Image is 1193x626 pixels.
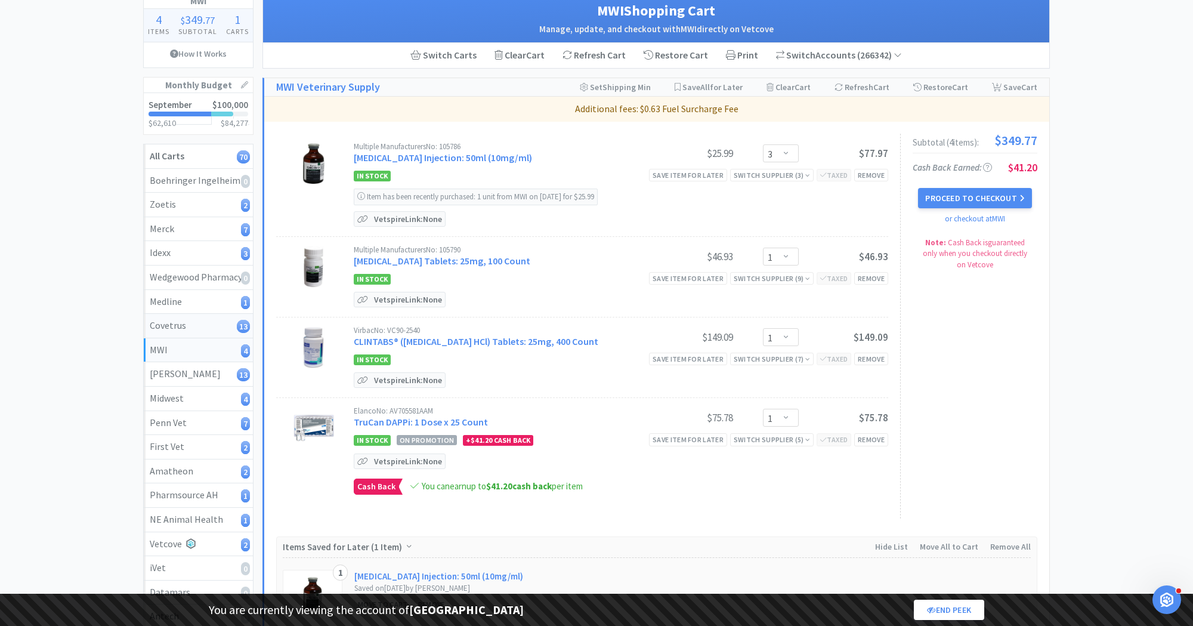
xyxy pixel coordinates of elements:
[644,330,733,344] div: $149.09
[241,538,250,551] i: 2
[150,150,184,162] strong: All Carts
[397,435,457,445] span: On Promotion
[767,78,811,96] div: Clear
[205,14,215,26] span: 77
[776,48,902,63] div: Accounts
[354,171,391,181] span: In Stock
[786,49,815,61] span: Switch
[354,143,644,150] div: Multiple Manufacturers No: 105786
[554,43,635,68] div: Refresh Cart
[181,14,185,26] span: $
[302,576,322,612] img: 7ea95fa555fd4db888379ccf757e39dd_6341.png
[854,433,888,446] div: Remove
[649,433,727,446] div: Save item for later
[333,565,348,581] div: 1
[682,82,743,92] span: Save for Later
[150,512,247,528] div: NE Animal Health
[354,570,523,582] a: [MEDICAL_DATA] Injection: 50ml (10mg/ml)
[644,146,733,161] div: $25.99
[486,480,512,492] span: $41.20
[354,435,391,446] span: In Stock
[150,294,247,310] div: Medline
[144,144,253,169] a: All Carts70
[241,562,250,575] i: 0
[354,479,398,494] span: Cash Back
[144,483,253,508] a: Pharmsource AH1
[945,214,1005,224] a: or checkout at MWI
[859,147,888,160] span: $77.97
[150,415,247,431] div: Penn Vet
[526,49,545,61] span: Cart
[854,169,888,181] div: Remove
[144,42,253,65] a: How It Works
[644,411,733,425] div: $75.78
[150,439,247,455] div: First Vet
[241,489,250,502] i: 1
[401,43,486,68] a: Switch Carts
[144,338,253,363] a: MWI4
[209,600,524,619] p: You are currently viewing the account of
[580,78,651,96] div: Shipping Min
[859,411,888,424] span: $75.78
[237,368,250,381] i: 13
[144,314,253,338] a: Covetrus13
[371,454,445,468] p: Vetspire Link: None
[144,26,174,37] h4: Items
[149,100,192,109] h2: September
[873,82,889,92] span: Cart
[144,193,253,217] a: Zoetis2
[174,26,222,37] h4: Subtotal
[144,266,253,290] a: Wedgewood Pharmacy0
[303,246,324,288] img: f44c56aab71e4a91857fcf7bb0dfb766_6344.png
[920,541,978,552] span: Move All to Cart
[354,274,391,285] span: In Stock
[734,434,810,445] div: Switch Supplier ( 5 )
[150,560,247,576] div: iVet
[144,241,253,266] a: Idexx3
[354,354,391,365] span: In Stock
[237,150,250,164] i: 70
[913,162,992,173] span: Cash Back Earned :
[144,435,253,460] a: First Vet2
[241,175,250,188] i: 0
[371,292,445,307] p: Vetspire Link: None
[994,134,1037,147] span: $349.77
[859,250,888,263] span: $46.93
[150,173,247,189] div: Boehringer Ingelheim
[185,12,203,27] span: 349
[354,246,644,254] div: Multiple Manufacturers No: 105790
[241,587,250,600] i: 0
[241,247,250,260] i: 3
[923,238,1027,269] span: Cash Back is guaranteed only when you checkout directly on Vetcove
[150,536,247,552] div: Vetcove
[150,245,247,261] div: Idexx
[150,197,247,212] div: Zoetis
[174,14,222,26] div: .
[820,274,848,283] span: Taxed
[463,435,533,446] div: + Cash Back
[354,407,644,415] div: Elanco No: AV705581AAM
[150,366,247,382] div: [PERSON_NAME]
[241,223,250,236] i: 7
[854,272,888,285] div: Remove
[354,416,488,428] a: TruCan DAPPi: 1 Dose x 25 Count
[992,78,1037,96] div: Save
[144,556,253,581] a: iVet0
[241,465,250,479] i: 2
[854,353,888,365] div: Remove
[1021,82,1037,92] span: Cart
[241,514,250,527] i: 1
[234,12,240,27] span: 1
[276,79,380,96] a: MWI Veterinary Supply
[302,326,324,368] img: 732df6e16f8b4302b0e672fb787205f3_5113.png
[635,43,717,68] div: Restore Cart
[269,101,1044,117] p: Additional fees: $0.63 Fuel Surcharge Fee
[144,217,253,242] a: Merck7
[354,255,530,267] a: [MEDICAL_DATA] Tablets: 25mg, 100 Count
[149,118,176,128] span: $62,610
[144,581,253,605] a: Datamars0
[144,93,253,134] a: September$100,000$62,610$84,277
[225,118,248,128] span: 84,277
[150,221,247,237] div: Merck
[590,82,602,92] span: Set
